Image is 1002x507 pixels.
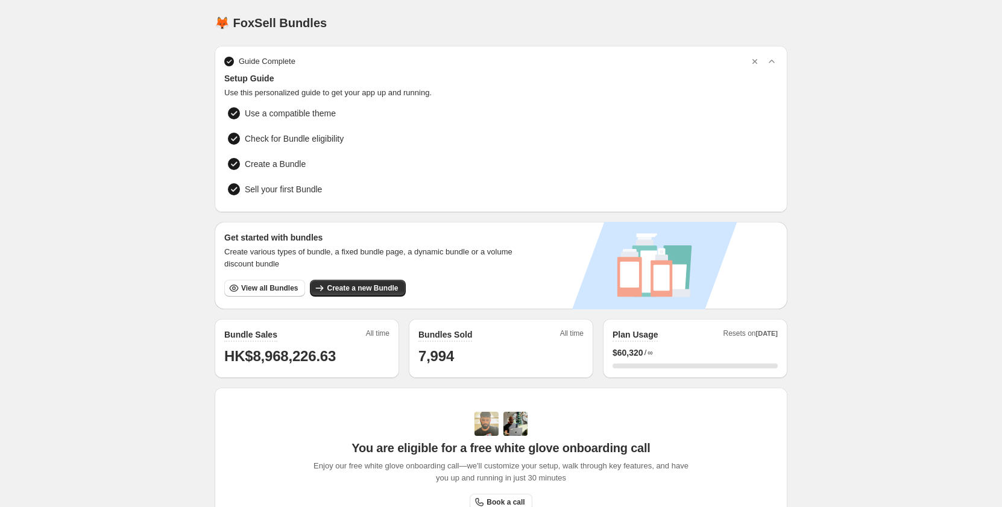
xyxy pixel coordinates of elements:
div: / [613,347,778,359]
h2: Plan Usage [613,329,658,341]
span: [DATE] [756,330,778,337]
span: Use this personalized guide to get your app up and running. [224,87,778,99]
img: Adi [474,412,499,436]
span: ∞ [648,348,653,357]
span: All time [560,329,584,342]
span: Check for Bundle eligibility [245,133,344,145]
span: View all Bundles [241,283,298,293]
span: Create various types of bundle, a fixed bundle page, a dynamic bundle or a volume discount bundle [224,246,524,270]
span: Book a call [487,497,525,507]
span: Create a Bundle [245,158,306,170]
span: All time [366,329,389,342]
h1: 7,994 [418,347,584,366]
span: Sell your first Bundle [245,183,322,195]
span: Enjoy our free white glove onboarding call—we'll customize your setup, walk through key features,... [307,460,695,484]
span: Create a new Bundle [327,283,398,293]
span: Setup Guide [224,72,778,84]
span: Guide Complete [239,55,295,68]
h1: 🦊 FoxSell Bundles [215,16,327,30]
span: $ 60,320 [613,347,643,359]
span: Use a compatible theme [245,107,336,119]
h2: Bundles Sold [418,329,472,341]
span: Resets on [723,329,778,342]
h1: HK$8,968,226.63 [224,347,389,366]
h2: Bundle Sales [224,329,277,341]
img: Prakhar [503,412,528,436]
button: Create a new Bundle [310,280,405,297]
h3: Get started with bundles [224,231,524,244]
button: View all Bundles [224,280,305,297]
span: You are eligible for a free white glove onboarding call [351,441,650,455]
